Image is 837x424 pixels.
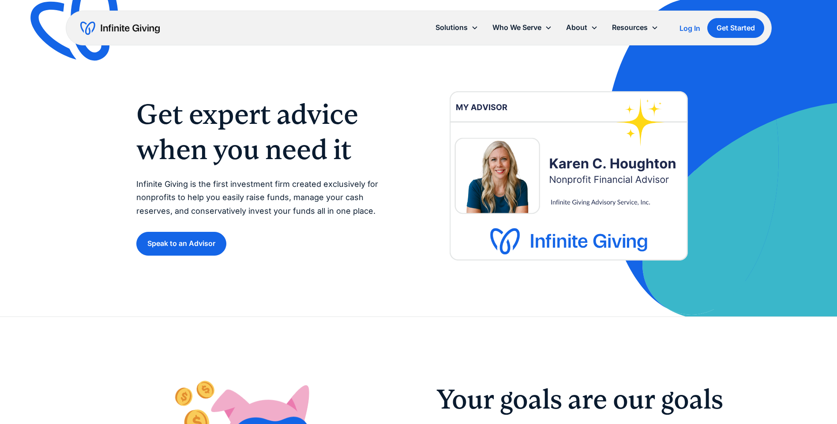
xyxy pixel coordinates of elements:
[679,25,700,32] div: Log In
[80,21,160,35] a: home
[428,18,485,37] div: Solutions
[612,22,648,33] div: Resources
[436,386,758,413] h2: Your goals are our goals
[485,18,559,37] div: Who We Serve
[136,178,401,218] p: Infinite Giving is the first investment firm created exclusively for nonprofits to help you easil...
[492,22,541,33] div: Who We Serve
[136,97,401,167] h1: Get expert advice when you need it
[707,18,764,38] a: Get Started
[435,22,468,33] div: Solutions
[559,18,605,37] div: About
[679,23,700,33] a: Log In
[566,22,587,33] div: About
[136,232,226,255] a: Speak to an Advisor
[605,18,665,37] div: Resources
